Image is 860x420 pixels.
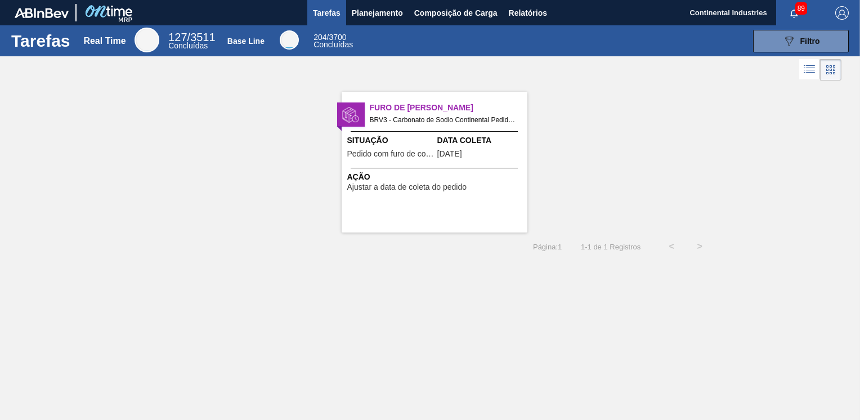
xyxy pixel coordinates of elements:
span: Composição de Carga [414,6,498,20]
span: 127 [168,31,187,43]
span: 204 [313,33,326,42]
img: Logout [835,6,849,20]
span: Furo de Coleta [370,102,527,114]
img: status [342,106,359,123]
div: Base Line [313,34,353,48]
span: 1 - 1 de 1 Registros [579,243,640,251]
div: Base Line [280,30,299,50]
span: / 3700 [313,33,346,42]
span: / 3511 [168,31,215,43]
span: Concluídas [168,41,208,50]
span: Filtro [800,37,820,46]
button: Filtro [753,30,849,52]
span: Tarefas [313,6,341,20]
button: < [657,233,686,261]
span: 30/09/2025 [437,150,462,158]
img: TNhmsLtSVTkK8tSr43FrP2fwEKptu5GPRR3wAAAABJRU5ErkJggg== [15,8,69,18]
div: Visão em Cards [820,59,841,81]
div: Real Time [83,36,126,46]
span: Página : 1 [533,243,562,251]
span: Pedido com furo de coleta [347,150,435,158]
span: Planejamento [352,6,403,20]
span: Data Coleta [437,135,525,146]
h1: Tarefas [11,34,70,47]
span: Relatórios [509,6,547,20]
span: 89 [795,2,807,15]
div: Visão em Lista [799,59,820,81]
span: Ajustar a data de coleta do pedido [347,183,467,191]
button: > [686,233,714,261]
div: Real Time [168,33,215,50]
button: Notificações [776,5,812,21]
div: Base Line [227,37,265,46]
span: BRV3 - Carbonato de Sodio Continental Pedido - 2018267 [370,114,518,126]
span: Situação [347,135,435,146]
span: Ação [347,171,525,183]
div: Real Time [135,28,159,52]
span: Concluídas [313,40,353,49]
